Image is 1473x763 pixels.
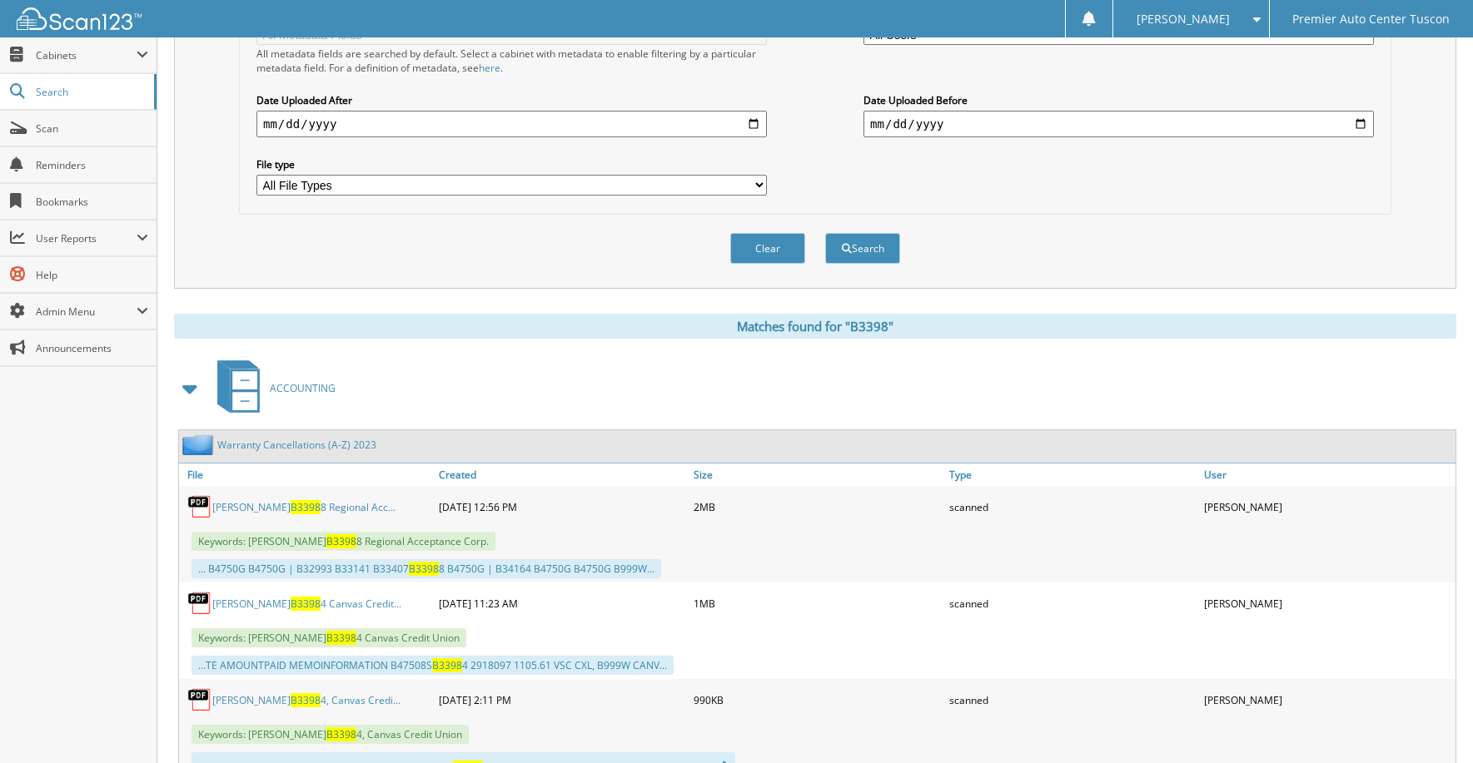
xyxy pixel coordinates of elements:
label: Date Uploaded After [256,93,767,107]
img: folder2.png [182,434,217,455]
span: Search [36,85,146,99]
span: B3398 [326,534,356,548]
div: All metadata fields are searched by default. Select a cabinet with metadata to enable filtering b... [256,47,767,75]
div: 1MB [689,587,945,620]
div: [PERSON_NAME] [1200,490,1456,523]
input: start [256,111,767,137]
div: Matches found for "B3398" [174,314,1456,339]
span: Cabinets [36,48,137,62]
a: Size [689,463,945,486]
div: scanned [945,683,1201,716]
span: B3398 [409,562,439,576]
span: [PERSON_NAME] [1137,14,1230,24]
span: Keywords: [PERSON_NAME] 4, Canvas Credit Union [192,725,469,744]
div: [DATE] 11:23 AM [435,587,690,620]
span: B3398 [291,597,321,611]
img: PDF.png [187,591,212,616]
span: Keywords: [PERSON_NAME] 4 Canvas Credit Union [192,628,466,647]
a: ACCOUNTING [207,355,336,421]
div: [DATE] 12:56 PM [435,490,690,523]
input: end [863,111,1374,137]
label: Date Uploaded Before [863,93,1374,107]
span: Announcements [36,341,148,355]
div: [PERSON_NAME] [1200,683,1456,716]
span: B3398 [291,693,321,707]
a: [PERSON_NAME]B33984, Canvas Credi... [212,693,401,707]
img: scan123-logo-white.svg [17,7,142,30]
span: Scan [36,121,148,136]
div: scanned [945,587,1201,620]
a: [PERSON_NAME]B33984 Canvas Credit... [212,597,401,611]
label: File type [256,157,767,171]
span: User Reports [36,231,137,245]
div: 2MB [689,490,945,523]
span: B3398 [326,727,356,741]
span: B3398 [432,658,462,672]
span: B3398 [291,500,321,514]
span: Premier Auto Center Tuscon [1292,14,1450,24]
div: scanned [945,490,1201,523]
button: Search [825,233,900,264]
a: Created [435,463,690,486]
img: PDF.png [187,687,212,712]
div: [PERSON_NAME] [1200,587,1456,620]
div: ... B4750G B4750G | B32993 B33141 B33407 8 B4750G | B34164 B4750G B4750G B999W... [192,559,661,578]
span: Admin Menu [36,305,137,319]
div: ...TE AMOUNTPAID MEMOINFORMATION B47508S 4 2918097 1105.61 VSC CXL, B999W CANV... [192,656,674,675]
span: Keywords: [PERSON_NAME] 8 Regional Acceptance Corp. [192,532,495,551]
a: File [179,463,435,486]
a: here [479,61,500,75]
span: Reminders [36,158,148,172]
span: ACCOUNTING [270,381,336,395]
div: [DATE] 2:11 PM [435,683,690,716]
iframe: Chat Widget [1390,683,1473,763]
button: Clear [730,233,805,264]
a: Type [945,463,1201,486]
a: [PERSON_NAME]B33988 Regional Acc... [212,500,396,514]
div: 990KB [689,683,945,716]
a: Warranty Cancellations (A-Z) 2023 [217,438,376,452]
img: PDF.png [187,494,212,519]
span: B3398 [326,631,356,645]
a: User [1200,463,1456,486]
span: Bookmarks [36,195,148,209]
span: Help [36,268,148,282]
